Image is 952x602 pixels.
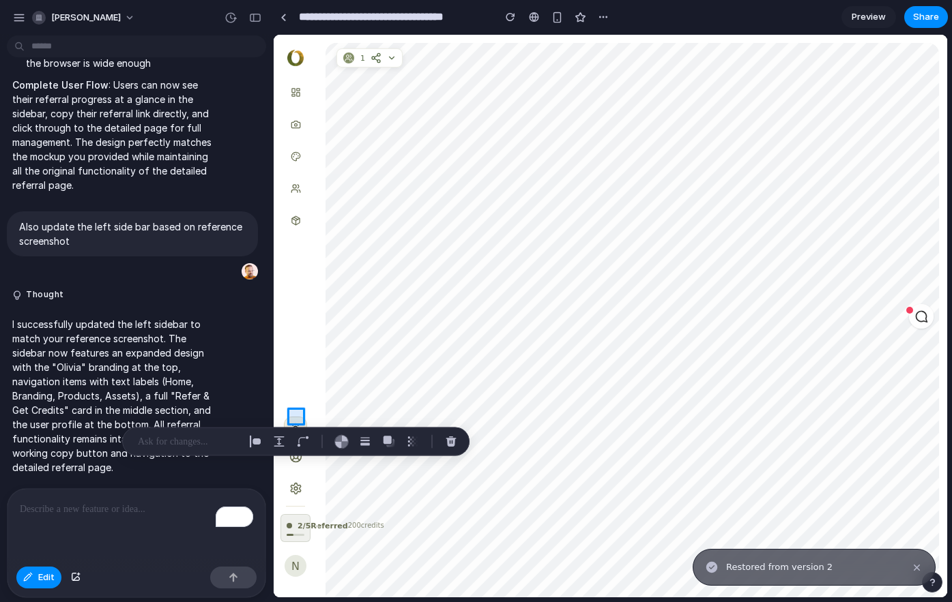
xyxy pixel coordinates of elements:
div: 200 credits [74,485,111,496]
span: Restored from version 2 [726,560,833,574]
button: Share [904,6,948,28]
p: : Users can now see their referral progress at a glance in the sidebar, copy their referral link ... [12,78,213,192]
span: Edit [38,571,55,584]
a: Preview [841,6,896,28]
button: 1 [63,14,129,33]
span: N [11,520,33,542]
strong: Complete User Flow [12,79,109,91]
button: Edit [16,567,61,588]
div: To enrich screen reader interactions, please activate Accessibility in Grammarly extension settings [8,489,265,561]
span: 2 / 5 Referred [24,485,74,497]
span: Preview [852,10,886,24]
span: [PERSON_NAME] [51,11,121,25]
button: Open Chat (⌘/) [635,269,660,294]
button: [PERSON_NAME] [27,7,142,29]
p: Also update the left side bar based on reference screenshot [19,220,246,248]
span: 1 [87,18,91,29]
img: Olivia [14,15,30,31]
p: I successfully updated the left sidebar to match your reference screenshot. The sidebar now featu... [12,317,213,475]
span: Share [913,10,939,24]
